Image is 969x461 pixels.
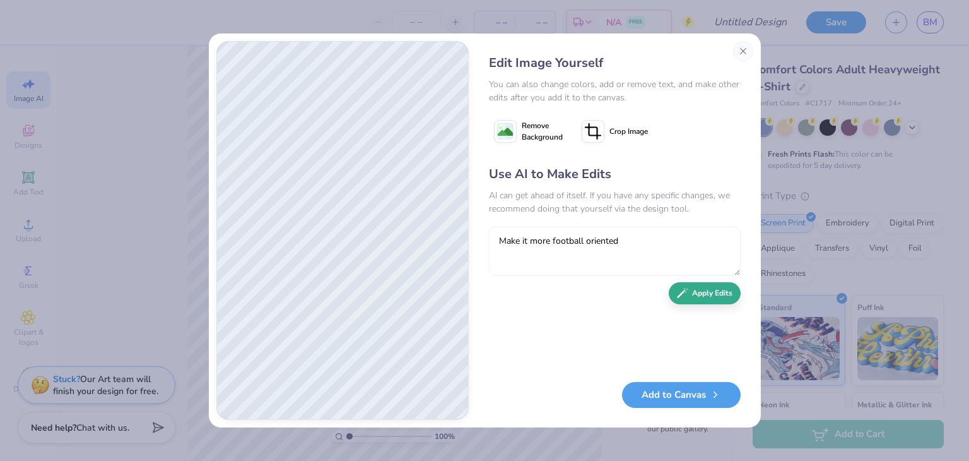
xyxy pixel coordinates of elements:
[489,54,741,73] div: Edit Image Yourself
[489,116,568,147] button: Remove Background
[733,41,753,61] button: Close
[577,116,655,147] button: Crop Image
[522,120,563,143] span: Remove Background
[609,126,648,137] span: Crop Image
[669,282,741,304] button: Apply Edits
[489,165,741,184] div: Use AI to Make Edits
[489,189,741,215] div: AI can get ahead of itself. If you have any specific changes, we recommend doing that yourself vi...
[489,227,741,276] textarea: Make it more football oriented
[622,382,741,408] button: Add to Canvas
[489,78,741,104] div: You can also change colors, add or remove text, and make other edits after you add it to the canvas.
